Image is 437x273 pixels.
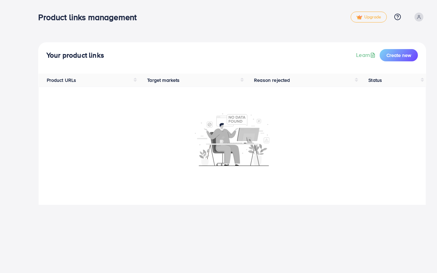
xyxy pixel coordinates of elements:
[356,15,381,20] span: Upgrade
[356,15,362,20] img: tick
[351,12,387,22] a: tickUpgrade
[356,51,377,59] a: Learn
[386,52,411,59] span: Create new
[195,112,269,166] img: No account
[147,77,180,84] span: Target markets
[254,77,290,84] span: Reason rejected
[46,51,104,60] h4: Your product links
[380,49,418,61] button: Create new
[47,77,76,84] span: Product URLs
[38,12,142,22] h3: Product links management
[368,77,382,84] span: Status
